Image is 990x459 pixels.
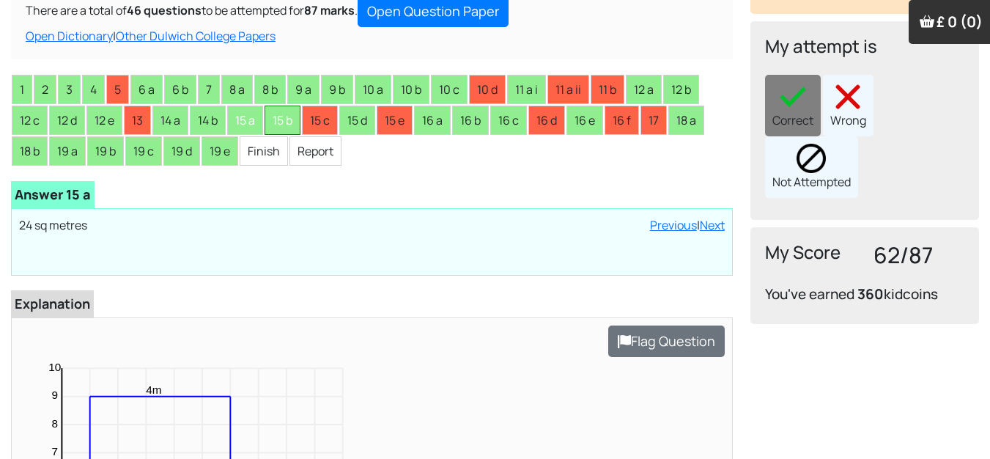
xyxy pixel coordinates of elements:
div: | [26,27,718,45]
li: 12 b [663,75,699,104]
div: | [650,216,725,234]
a: Next [700,217,725,233]
img: Your items in the shopping basket [920,14,934,29]
li: 10 b [393,75,429,104]
li: 6 a [130,75,163,104]
li: 6 b [164,75,196,104]
li: 16 f [605,106,639,135]
a: Open Dictionary [26,28,113,44]
li: 19 b [87,136,124,166]
li: 19 e [202,136,238,166]
li: 18 b [12,136,48,166]
b: 87 marks [304,2,355,18]
li: Report [289,136,341,166]
li: 15 c [302,106,338,135]
li: 12 c [12,106,48,135]
h3: 62/87 [873,242,964,268]
li: 16 d [528,106,565,135]
li: 1 [12,75,32,104]
li: 10 a [355,75,391,104]
li: 14 a [152,106,188,135]
h4: You've earned kidcoins [765,286,964,303]
li: 13 [124,106,151,135]
text: 4m [146,383,161,396]
li: 17 [640,106,667,135]
text: 8 [51,417,58,430]
img: block.png [797,144,826,173]
li: 9 a [287,75,319,104]
li: 15 d [339,106,375,135]
a: Previous [650,217,697,233]
h4: My attempt is [765,36,964,57]
li: 15 a [227,106,263,135]
li: 10 d [469,75,506,104]
li: 19 a [49,136,86,166]
li: 19 d [163,136,200,166]
li: 12 d [49,106,85,135]
li: 5 [106,75,129,104]
li: 11 b [591,75,624,104]
b: 360 [857,284,884,304]
div: Wrong [823,75,873,136]
li: 7 [198,75,220,104]
li: 9 b [321,75,353,104]
span: £ 0 (0) [937,12,983,32]
li: 8 a [221,75,253,104]
button: Flag Question [608,326,725,357]
li: Finish [240,136,288,166]
li: 12 a [626,75,662,104]
li: 15 b [265,106,300,135]
li: 14 b [190,106,226,135]
li: 16 b [452,106,489,135]
li: 16 c [490,106,527,135]
p: 24 sq metres [19,216,725,234]
li: 18 a [668,106,704,135]
li: 15 e [377,106,413,135]
li: 2 [34,75,56,104]
b: 46 questions [127,2,202,18]
li: 12 e [86,106,122,135]
img: cross40x40.png [833,82,862,111]
li: 4 [82,75,105,104]
li: 8 b [254,75,286,104]
a: Other Dulwich College Papers [116,28,276,44]
li: 11 a ii [547,75,589,104]
text: 10 [48,361,61,374]
b: Answer 15 a [15,186,91,203]
h4: My Score [765,242,856,263]
li: 19 c [125,136,162,166]
li: 10 c [431,75,468,104]
li: 3 [58,75,81,104]
b: Explanation [15,295,90,312]
li: 16 e [566,106,603,135]
text: 9 [51,389,58,402]
li: 11 a i [507,75,546,104]
li: 16 a [414,106,451,135]
text: 7 [51,446,58,458]
div: Not Attempted [765,136,858,198]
